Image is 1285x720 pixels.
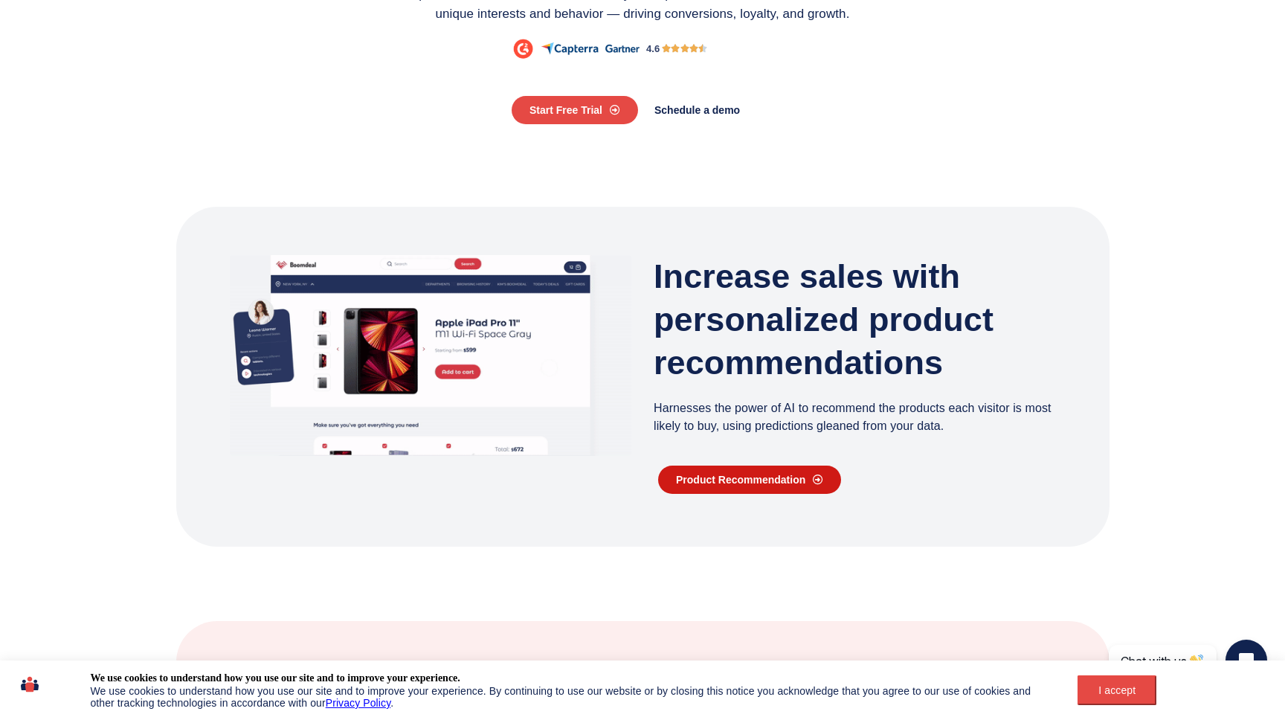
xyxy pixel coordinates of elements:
a: Privacy Policy [326,697,391,709]
div: We use cookies to understand how you use our site and to improve your experience. [90,672,460,685]
h3: Increase sales with personalized product recommendations [654,255,1055,385]
div: I accept [1086,684,1147,696]
i:  [680,42,689,55]
i:  [671,42,680,55]
p: Harnesses the power of AI to recommend the products each visitor is most likely to buy, using pre... [654,399,1055,435]
a: Product Recommendation [658,466,841,494]
span: Start Free Trial [529,105,602,115]
a: Start Free Trial [512,96,638,124]
img: icon [21,672,39,697]
div: We use cookies to understand how you use our site and to improve your experience. By continuing t... [90,685,1039,709]
span: Product Recommendation [676,475,805,485]
i:  [689,42,698,55]
div: 4.5/5 [662,42,707,55]
i:  [662,42,671,55]
button: I accept [1078,675,1156,705]
span: Schedule a demo [654,105,740,115]
i:  [698,42,707,55]
div: 4.6 [646,42,660,57]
